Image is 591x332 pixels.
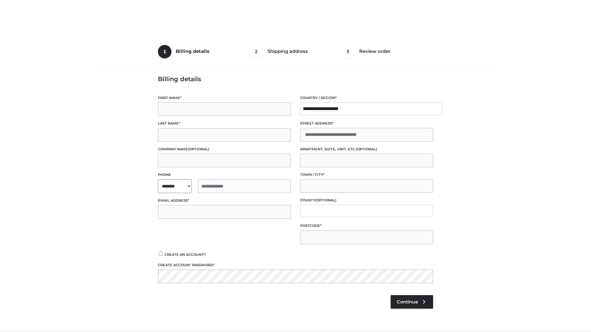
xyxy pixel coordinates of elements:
span: (optional) [356,147,377,151]
label: Apartment, suite, unit, etc. [300,146,433,152]
span: Review order [359,48,390,54]
span: Shipping address [267,48,308,54]
a: Continue [391,295,433,309]
span: Create an account? [164,252,206,257]
label: Postcode [300,223,433,229]
span: 1 [158,45,171,58]
label: Company name [158,146,291,152]
label: First name [158,95,291,101]
label: Country / Region [300,95,433,101]
span: (optional) [315,198,336,202]
label: Town / City [300,172,433,178]
label: Street address [300,121,433,126]
label: Create account password [158,262,433,268]
label: Phone [158,172,291,178]
label: Last name [158,121,291,126]
h3: Billing details [158,75,433,83]
label: Email address [158,198,291,204]
input: Create an account? [158,252,163,256]
span: Continue [397,299,418,305]
span: Billing details [176,48,209,54]
label: County [300,197,433,203]
span: (optional) [188,147,209,151]
span: 2 [250,45,263,58]
span: 3 [341,45,355,58]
